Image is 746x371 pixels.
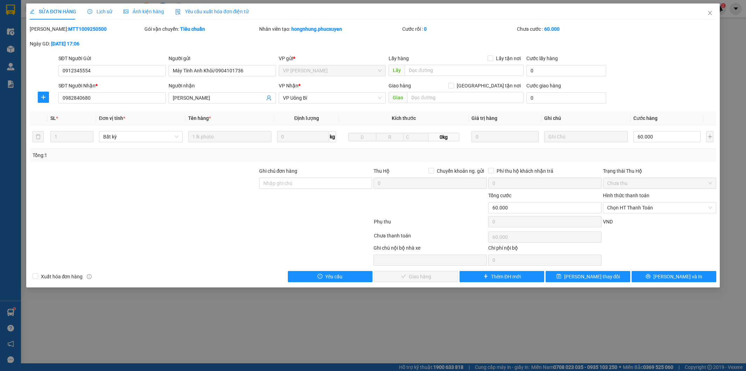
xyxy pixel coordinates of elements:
[294,115,319,121] span: Định lượng
[103,131,178,142] span: Bất kỳ
[526,65,606,76] input: Cước lấy hàng
[544,131,628,142] input: Ghi Chú
[33,151,288,159] div: Tổng: 1
[325,273,342,280] span: Yêu cầu
[389,83,411,88] span: Giao hàng
[259,178,372,189] input: Ghi chú đơn hàng
[175,9,181,15] img: icon
[517,25,630,33] div: Chưa cước :
[493,55,524,62] span: Lấy tận nơi
[123,9,164,14] span: Ảnh kiện hàng
[50,115,56,121] span: SL
[526,56,558,61] label: Cước lấy hàng
[494,167,556,175] span: Phí thu hộ khách nhận trả
[279,83,298,88] span: VP Nhận
[389,65,405,76] span: Lấy
[706,131,714,142] button: plus
[87,274,92,279] span: info-circle
[30,9,76,14] span: SỬA ĐƠN HÀNG
[374,168,390,174] span: Thu Hộ
[488,193,511,198] span: Tổng cước
[348,133,376,141] input: D
[291,26,342,32] b: hongnhung.phucxuyen
[407,92,524,103] input: Dọc đường
[603,219,613,224] span: VND
[541,112,631,125] th: Ghi chú
[653,273,702,280] span: [PERSON_NAME] và In
[488,244,602,255] div: Chi phí nội bộ
[266,95,272,101] span: user-add
[526,92,606,104] input: Cước giao hàng
[526,83,561,88] label: Cước giao hàng
[646,274,651,279] span: printer
[373,218,488,230] div: Phụ thu
[123,9,128,14] span: picture
[30,9,35,14] span: edit
[434,167,487,175] span: Chuyển khoản ng. gửi
[471,115,497,121] span: Giá trị hàng
[329,131,336,142] span: kg
[38,273,86,280] span: Xuất hóa đơn hàng
[188,115,211,121] span: Tên hàng
[607,178,712,188] span: Chưa thu
[58,82,166,90] div: SĐT Người Nhận
[175,9,249,14] span: Yêu cầu xuất hóa đơn điện tử
[556,274,561,279] span: save
[376,133,404,141] input: R
[454,82,524,90] span: [GEOGRAPHIC_DATA] tận nơi
[389,56,409,61] span: Lấy hàng
[144,25,258,33] div: Gói vận chuyển:
[188,131,272,142] input: VD: Bàn, Ghế
[374,244,487,255] div: Ghi chú nội bộ nhà xe
[403,133,428,141] input: C
[99,115,125,121] span: Đơn vị tính
[389,92,407,103] span: Giao
[30,40,143,48] div: Ngày GD:
[483,274,488,279] span: plus
[259,25,401,33] div: Nhân viên tạo:
[460,271,544,282] button: plusThêm ĐH mới
[603,193,649,198] label: Hình thức thanh toán
[424,26,427,32] b: 0
[707,10,713,16] span: close
[700,3,720,23] button: Close
[87,9,92,14] span: clock-circle
[169,82,276,90] div: Người nhận
[607,202,712,213] span: Chọn HT Thanh Toán
[288,271,372,282] button: exclamation-circleYêu cầu
[633,115,658,121] span: Cước hàng
[632,271,716,282] button: printer[PERSON_NAME] và In
[564,273,620,280] span: [PERSON_NAME] thay đổi
[392,115,416,121] span: Kích thước
[51,41,79,47] b: [DATE] 17:06
[283,65,382,76] span: VP Dương Đình Nghệ
[428,133,459,141] span: 0kg
[58,55,166,62] div: SĐT Người Gửi
[374,271,459,282] button: checkGiao hàng
[38,92,49,103] button: plus
[259,168,298,174] label: Ghi chú đơn hàng
[318,274,322,279] span: exclamation-circle
[283,93,382,103] span: VP Uông Bí
[405,65,524,76] input: Dọc đường
[33,131,44,142] button: delete
[546,271,630,282] button: save[PERSON_NAME] thay đổi
[544,26,560,32] b: 60.000
[603,167,716,175] div: Trạng thái Thu Hộ
[169,55,276,62] div: Người gửi
[38,94,49,100] span: plus
[180,26,205,32] b: Tiêu chuẩn
[373,232,488,244] div: Chưa thanh toán
[471,131,539,142] input: 0
[402,25,516,33] div: Cước rồi :
[68,26,107,32] b: MTT1009250500
[87,9,112,14] span: Lịch sử
[30,25,143,33] div: [PERSON_NAME]:
[491,273,521,280] span: Thêm ĐH mới
[279,55,386,62] div: VP gửi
